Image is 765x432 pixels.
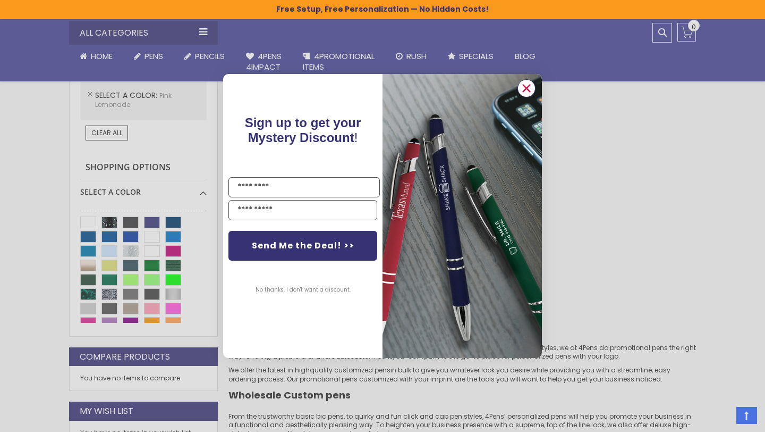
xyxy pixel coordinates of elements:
[382,74,542,358] img: 081b18bf-2f98-4675-a917-09431eb06994.jpeg
[245,115,361,145] span: !
[228,200,377,220] input: YOUR EMAIL
[228,231,377,261] button: Send Me the Deal! >>
[677,403,765,432] iframe: Google Customer Reviews
[517,79,535,97] button: Close dialog
[245,115,361,145] span: Sign up to get your Mystery Discount
[250,277,356,303] button: No thanks, I don't want a discount.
